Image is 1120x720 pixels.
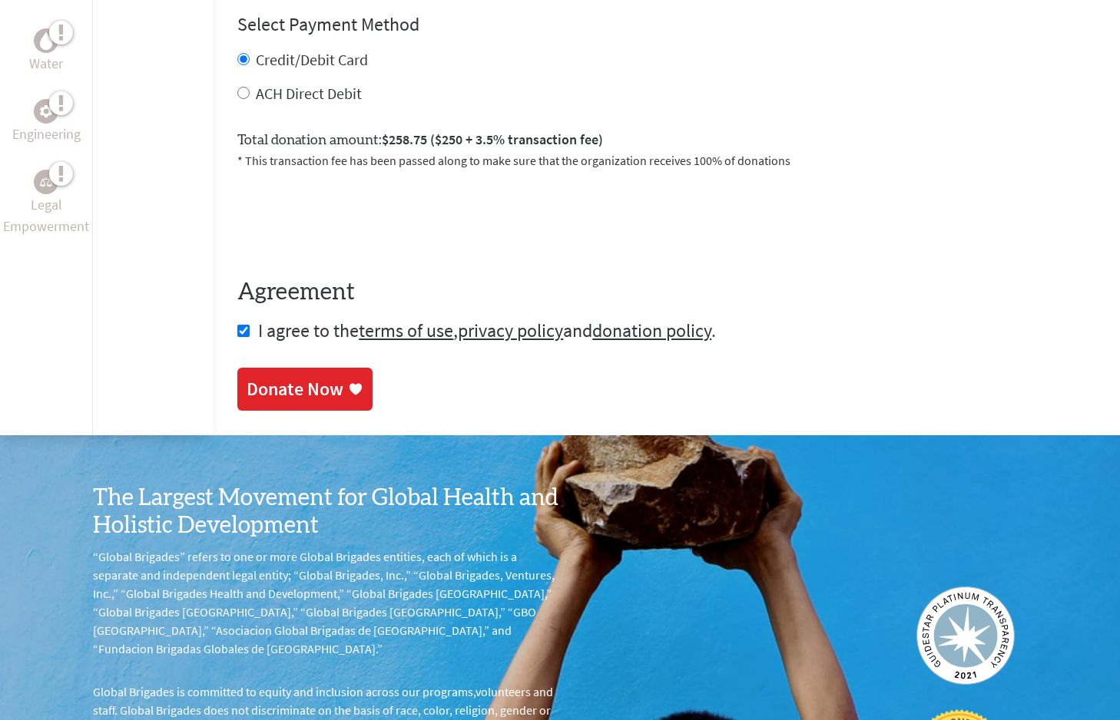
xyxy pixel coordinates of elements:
a: donation policy [592,319,711,342]
p: “Global Brigades” refers to one or more Global Brigades entities, each of which is a separate and... [93,547,560,658]
p: Water [29,53,63,74]
label: Credit/Debit Card [256,50,368,69]
img: Legal Empowerment [40,177,52,187]
img: Engineering [40,105,52,117]
h4: Select Payment Method [237,12,1095,37]
div: Water [34,28,58,53]
span: I agree to the , and . [258,319,716,342]
a: terms of use [359,319,453,342]
a: privacy policy [458,319,563,342]
img: Guidestar 2019 [916,586,1015,685]
img: Water [40,32,52,50]
label: Total donation amount: [237,129,603,151]
div: Legal Empowerment [34,170,58,194]
iframe: reCAPTCHA [237,188,471,248]
a: EngineeringEngineering [12,99,81,145]
p: * This transaction fee has been passed along to make sure that the organization receives 100% of ... [237,151,1095,170]
a: Donate Now [237,368,373,411]
div: Engineering [34,99,58,124]
p: Legal Empowerment [3,194,89,237]
label: ACH Direct Debit [256,84,362,103]
h4: Agreement [237,279,1095,306]
div: Donate Now [247,377,343,401]
a: WaterWater [29,28,63,74]
p: Engineering [12,124,81,145]
a: Legal EmpowermentLegal Empowerment [3,170,89,237]
h3: The Largest Movement for Global Health and Holistic Development [93,484,560,540]
span: $258.75 ($250 + 3.5% transaction fee) [382,130,603,148]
